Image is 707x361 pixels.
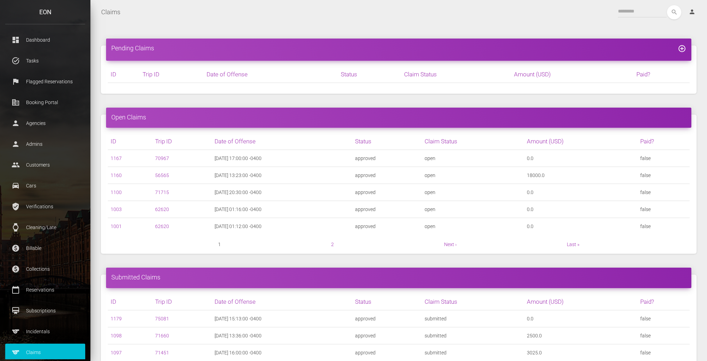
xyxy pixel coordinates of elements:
[5,177,85,194] a: drive_eta Cars
[524,184,637,201] td: 0.0
[155,333,169,338] a: 71660
[152,293,212,310] th: Trip ID
[111,190,122,195] a: 1100
[338,66,401,83] th: Status
[637,201,690,218] td: false
[212,310,352,327] td: [DATE] 15:13:00 -0400
[352,167,422,184] td: approved
[212,218,352,235] td: [DATE] 01:12:00 -0400
[637,184,690,201] td: false
[352,344,422,361] td: approved
[5,198,85,215] a: verified_user Verifications
[218,240,221,249] span: 1
[444,242,457,247] a: Next ›
[352,184,422,201] td: approved
[155,173,169,178] a: 56565
[10,139,80,149] p: Admins
[111,207,122,212] a: 1003
[111,273,686,282] h4: Submitted Claims
[10,264,80,274] p: Collections
[108,133,152,150] th: ID
[667,5,681,19] button: search
[212,150,352,167] td: [DATE] 17:00:00 -0400
[352,310,422,327] td: approved
[567,242,579,247] a: Last »
[111,173,122,178] a: 1160
[5,115,85,132] a: person Agencies
[5,240,85,257] a: paid Billable
[352,133,422,150] th: Status
[689,8,696,15] i: person
[204,66,338,83] th: Date of Offense
[422,293,524,310] th: Claim Status
[524,293,637,310] th: Amount (USD)
[10,201,80,212] p: Verifications
[10,285,80,295] p: Reservations
[524,201,637,218] td: 0.0
[524,133,637,150] th: Amount (USD)
[10,35,80,45] p: Dashboard
[108,240,690,249] nav: pager
[422,133,524,150] th: Claim Status
[678,44,686,53] i: add_circle_outline
[108,293,152,310] th: ID
[5,94,85,111] a: corporate_fare Booking Portal
[5,281,85,299] a: calendar_today Reservations
[5,344,85,361] a: sports Claims
[155,350,169,355] a: 71451
[422,344,524,361] td: submitted
[10,76,80,87] p: Flagged Reservations
[422,310,524,327] td: submitted
[111,113,686,121] h4: Open Claims
[212,184,352,201] td: [DATE] 20:30:00 -0400
[5,31,85,49] a: dashboard Dashboard
[5,219,85,236] a: watch Cleaning/Late
[634,66,690,83] th: Paid?
[5,73,85,90] a: flag Flagged Reservations
[637,167,690,184] td: false
[637,133,690,150] th: Paid?
[637,150,690,167] td: false
[524,344,637,361] td: 3025.0
[10,305,80,316] p: Subscriptions
[422,201,524,218] td: open
[155,207,169,212] a: 62620
[683,5,702,19] a: person
[524,150,637,167] td: 0.0
[101,3,120,21] a: Claims
[155,316,169,321] a: 75081
[524,310,637,327] td: 0.0
[422,327,524,344] td: submitted
[108,66,140,83] th: ID
[10,243,80,253] p: Billable
[10,180,80,191] p: Cars
[10,118,80,128] p: Agencies
[152,133,212,150] th: Trip ID
[678,44,686,52] a: add_circle_outline
[352,293,422,310] th: Status
[212,327,352,344] td: [DATE] 13:36:00 -0400
[10,326,80,337] p: Incidentals
[5,302,85,319] a: card_membership Subscriptions
[524,167,637,184] td: 18000.0
[155,190,169,195] a: 71715
[637,218,690,235] td: false
[5,323,85,340] a: sports Incidentals
[10,56,80,66] p: Tasks
[155,224,169,229] a: 62620
[212,201,352,218] td: [DATE] 01:16:00 -0400
[401,66,512,83] th: Claim Status
[155,156,169,161] a: 70967
[5,260,85,278] a: paid Collections
[111,316,122,321] a: 1179
[10,222,80,233] p: Cleaning/Late
[637,344,690,361] td: false
[511,66,633,83] th: Amount (USD)
[111,333,122,338] a: 1098
[212,167,352,184] td: [DATE] 13:23:00 -0400
[111,350,122,355] a: 1097
[111,224,122,229] a: 1001
[422,167,524,184] td: open
[331,242,334,247] a: 2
